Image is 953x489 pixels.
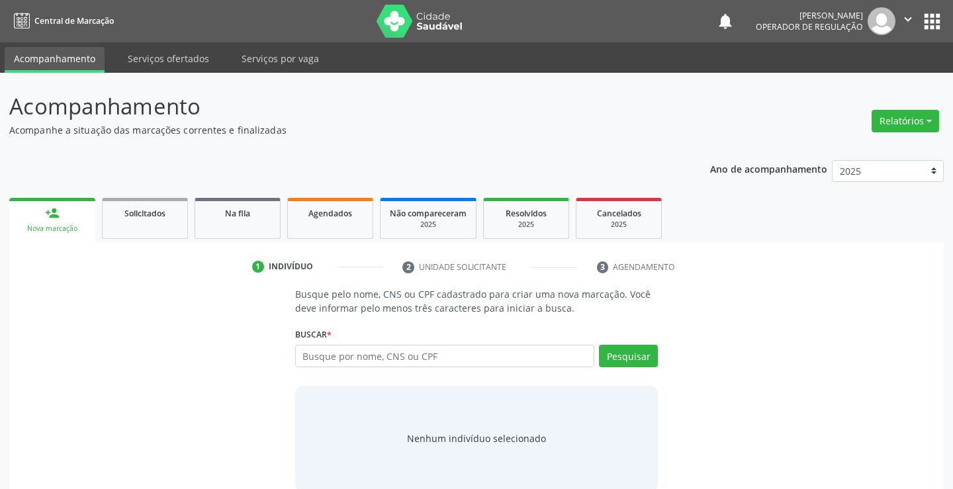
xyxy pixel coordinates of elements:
[407,431,546,445] div: Nenhum indivíduo selecionado
[390,220,467,230] div: 2025
[124,208,165,219] span: Solicitados
[295,324,332,345] label: Buscar
[597,208,641,219] span: Cancelados
[901,12,915,26] i: 
[716,12,735,30] button: notifications
[9,123,663,137] p: Acompanhe a situação das marcações correntes e finalizadas
[118,47,218,70] a: Serviços ofertados
[9,10,114,32] a: Central de Marcação
[308,208,352,219] span: Agendados
[599,345,658,367] button: Pesquisar
[493,220,559,230] div: 2025
[586,220,652,230] div: 2025
[295,345,595,367] input: Busque por nome, CNS ou CPF
[295,287,658,315] p: Busque pelo nome, CNS ou CPF cadastrado para criar uma nova marcação. Você deve informar pelo men...
[9,90,663,123] p: Acompanhamento
[19,224,86,234] div: Nova marcação
[252,261,264,273] div: 1
[895,7,921,35] button: 
[710,160,827,177] p: Ano de acompanhamento
[269,261,313,273] div: Indivíduo
[5,47,105,73] a: Acompanhamento
[868,7,895,35] img: img
[232,47,328,70] a: Serviços por vaga
[506,208,547,219] span: Resolvidos
[872,110,939,132] button: Relatórios
[390,208,467,219] span: Não compareceram
[921,10,944,33] button: apps
[756,21,863,32] span: Operador de regulação
[34,15,114,26] span: Central de Marcação
[45,206,60,220] div: person_add
[756,10,863,21] div: [PERSON_NAME]
[225,208,250,219] span: Na fila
